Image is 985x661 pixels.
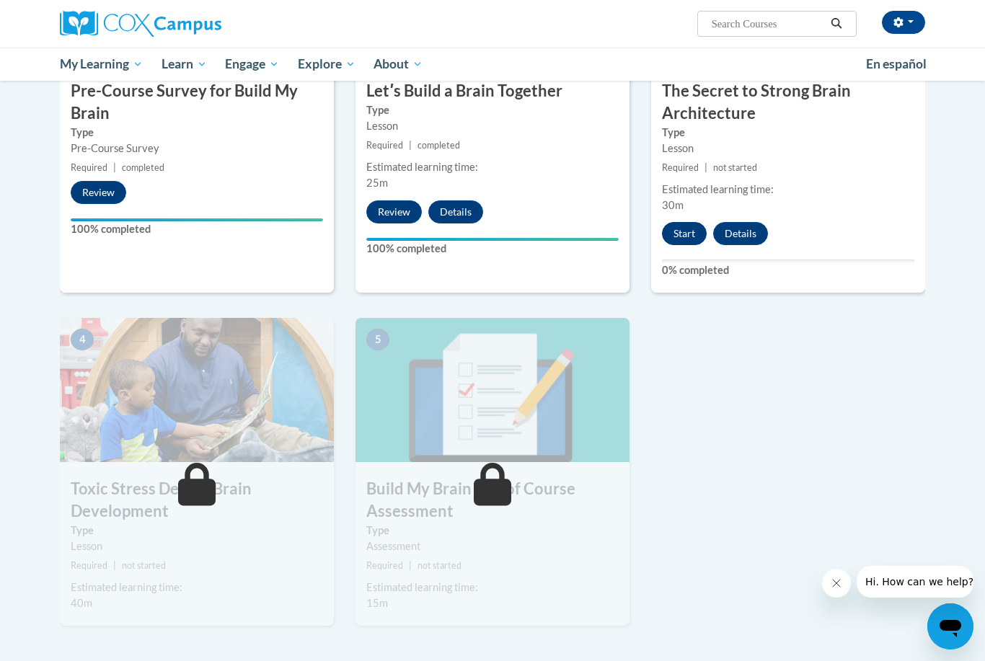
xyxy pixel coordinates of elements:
[662,222,707,245] button: Start
[366,177,388,189] span: 25m
[826,15,847,32] button: Search
[366,329,389,350] span: 5
[662,141,914,156] div: Lesson
[71,218,323,221] div: Your progress
[662,182,914,198] div: Estimated learning time:
[225,56,279,73] span: Engage
[50,48,152,81] a: My Learning
[662,199,684,211] span: 30m
[366,159,619,175] div: Estimated learning time:
[651,80,925,125] h3: The Secret to Strong Brain Architecture
[409,140,412,151] span: |
[713,222,768,245] button: Details
[366,241,619,257] label: 100% completed
[60,11,334,37] a: Cox Campus
[710,15,826,32] input: Search Courses
[71,329,94,350] span: 4
[713,162,757,173] span: not started
[662,262,914,278] label: 0% completed
[366,538,619,554] div: Assessment
[71,597,92,609] span: 40m
[662,162,699,173] span: Required
[882,11,925,34] button: Account Settings
[366,102,619,118] label: Type
[366,200,422,223] button: Review
[71,538,323,554] div: Lesson
[822,569,851,598] iframe: Close message
[409,560,412,571] span: |
[71,141,323,156] div: Pre-Course Survey
[60,11,221,37] img: Cox Campus
[71,523,323,538] label: Type
[866,56,927,71] span: En español
[366,580,619,595] div: Estimated learning time:
[428,200,483,223] button: Details
[366,523,619,538] label: Type
[355,478,630,523] h3: Build My Brain End of Course Assessment
[71,580,323,595] div: Estimated learning time:
[365,48,433,81] a: About
[152,48,216,81] a: Learn
[162,56,207,73] span: Learn
[355,318,630,462] img: Course Image
[366,140,403,151] span: Required
[71,560,107,571] span: Required
[60,318,334,462] img: Course Image
[71,221,323,237] label: 100% completed
[122,560,166,571] span: not started
[374,56,423,73] span: About
[60,56,143,73] span: My Learning
[418,140,460,151] span: completed
[355,80,630,102] h3: Letʹs Build a Brain Together
[298,56,355,73] span: Explore
[366,118,619,134] div: Lesson
[38,48,947,81] div: Main menu
[662,125,914,141] label: Type
[71,125,323,141] label: Type
[704,162,707,173] span: |
[927,603,973,649] iframe: Button to launch messaging window
[60,80,334,125] h3: Pre-Course Survey for Build My Brain
[366,238,619,241] div: Your progress
[113,560,116,571] span: |
[71,162,107,173] span: Required
[122,162,164,173] span: completed
[216,48,288,81] a: Engage
[366,560,403,571] span: Required
[60,478,334,523] h3: Toxic Stress Derails Brain Development
[857,49,936,79] a: En español
[113,162,116,173] span: |
[418,560,461,571] span: not started
[71,181,126,204] button: Review
[857,566,973,598] iframe: Message from company
[288,48,365,81] a: Explore
[366,597,388,609] span: 15m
